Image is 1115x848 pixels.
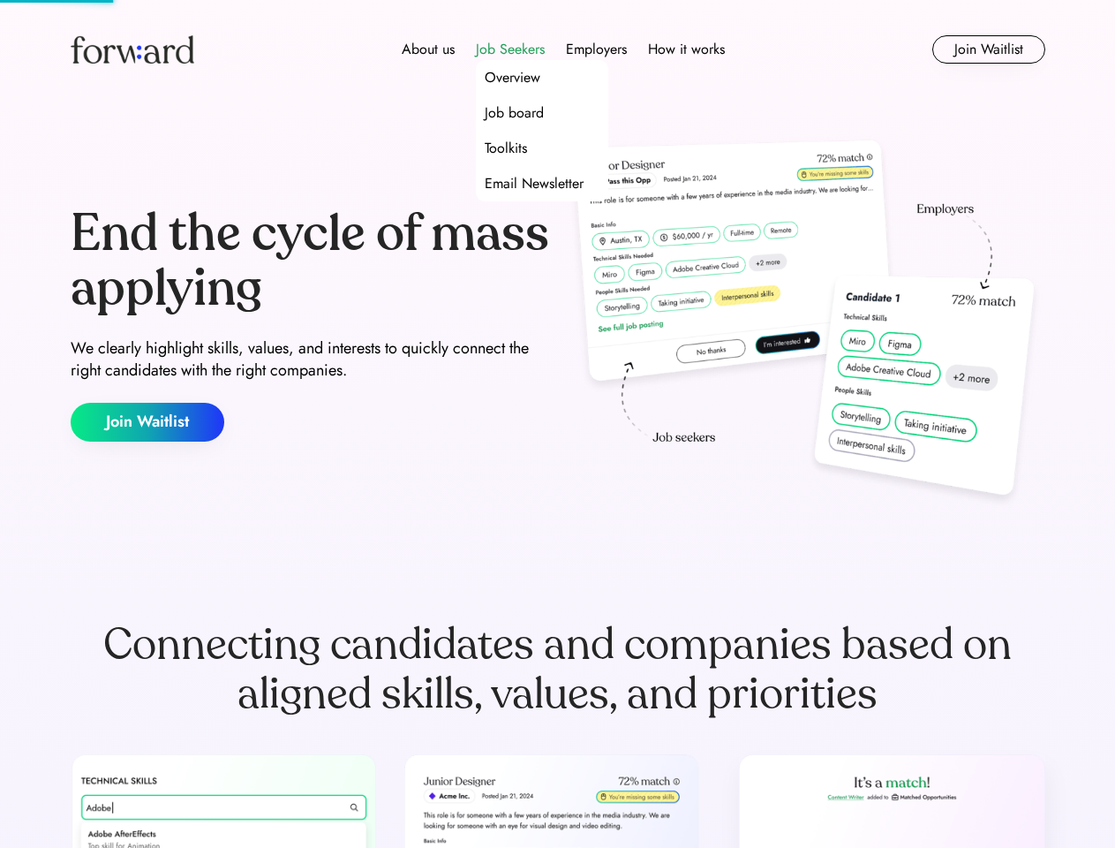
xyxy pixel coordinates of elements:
[485,138,527,159] div: Toolkits
[932,35,1045,64] button: Join Waitlist
[476,39,545,60] div: Job Seekers
[485,102,544,124] div: Job board
[566,39,627,60] div: Employers
[648,39,725,60] div: How it works
[565,134,1045,514] img: hero-image.png
[71,337,551,382] div: We clearly highlight skills, values, and interests to quickly connect the right candidates with t...
[71,207,551,315] div: End the cycle of mass applying
[71,35,194,64] img: Forward logo
[485,67,540,88] div: Overview
[402,39,455,60] div: About us
[71,620,1045,719] div: Connecting candidates and companies based on aligned skills, values, and priorities
[485,173,584,194] div: Email Newsletter
[71,403,224,442] button: Join Waitlist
